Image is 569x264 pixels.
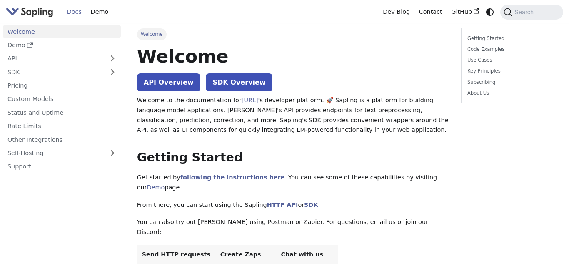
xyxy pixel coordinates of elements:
[3,147,121,159] a: Self-Hosting
[414,5,447,18] a: Contact
[62,5,86,18] a: Docs
[304,201,318,208] a: SDK
[467,35,554,43] a: Getting Started
[137,217,449,237] p: You can also try out [PERSON_NAME] using Postman or Zapier. For questions, email us or join our D...
[147,184,165,191] a: Demo
[104,53,121,65] button: Expand sidebar category 'API'
[3,120,121,132] a: Rate Limits
[3,39,121,51] a: Demo
[137,73,200,91] a: API Overview
[6,6,53,18] img: Sapling.ai
[267,201,298,208] a: HTTP API
[6,6,56,18] a: Sapling.aiSapling.ai
[206,73,272,91] a: SDK Overview
[467,45,554,53] a: Code Examples
[180,174,284,181] a: following the instructions here
[3,53,104,65] a: API
[3,25,121,38] a: Welcome
[86,5,113,18] a: Demo
[500,5,563,20] button: Search (Command+K)
[512,9,539,15] span: Search
[3,93,121,105] a: Custom Models
[137,96,449,135] p: Welcome to the documentation for 's developer platform. 🚀 Sapling is a platform for building lang...
[484,6,496,18] button: Switch between dark and light mode (currently system mode)
[467,78,554,86] a: Subscribing
[3,106,121,118] a: Status and Uptime
[137,28,449,40] nav: Breadcrumbs
[378,5,414,18] a: Dev Blog
[3,161,121,173] a: Support
[104,66,121,78] button: Expand sidebar category 'SDK'
[447,5,484,18] a: GitHub
[137,173,449,193] p: Get started by . You can see some of these capabilities by visiting our page.
[3,80,121,92] a: Pricing
[242,97,258,103] a: [URL]
[3,66,104,78] a: SDK
[137,150,449,165] h2: Getting Started
[467,56,554,64] a: Use Cases
[137,200,449,210] p: From there, you can start using the Sapling or .
[467,67,554,75] a: Key Principles
[137,45,449,68] h1: Welcome
[137,28,167,40] span: Welcome
[3,133,121,146] a: Other Integrations
[467,89,554,97] a: About Us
